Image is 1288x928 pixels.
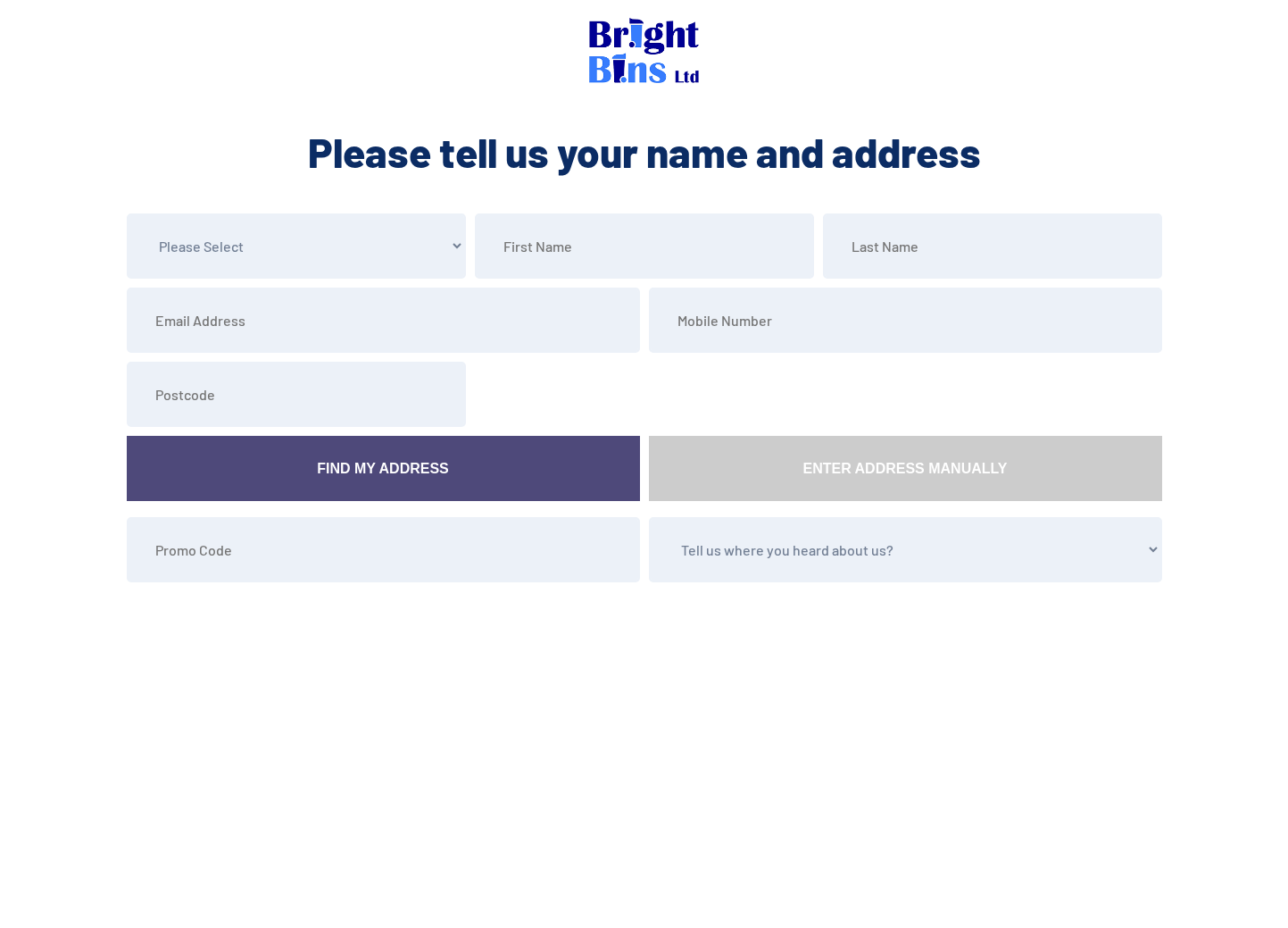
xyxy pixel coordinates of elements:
[649,436,1162,501] a: Enter Address Manually
[127,517,640,582] input: Promo Code
[475,213,814,279] input: First Name
[127,362,466,427] input: Postcode
[649,288,1162,353] input: Mobile Number
[823,213,1162,279] input: Last Name
[127,288,640,353] input: Email Address
[127,436,640,501] a: Find My Address
[122,125,1167,179] h2: Please tell us your name and address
